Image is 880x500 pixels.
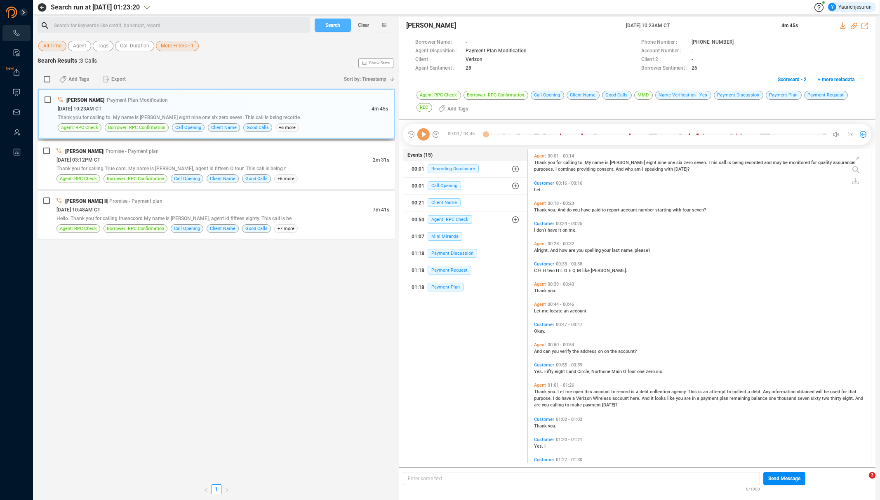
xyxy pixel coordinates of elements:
[412,179,424,192] div: 00:01
[822,396,831,401] span: two
[532,151,871,462] div: grid
[655,207,673,213] span: starting
[428,164,479,173] span: Recording Disclosure
[548,207,558,213] span: you.
[544,369,555,374] span: Fifty
[831,396,842,401] span: thirty
[550,248,559,253] span: And
[674,167,689,172] span: [DATE]?
[552,349,560,354] span: you
[466,38,467,47] span: -
[534,308,542,314] span: Let
[428,198,461,207] span: Client Name
[534,402,542,408] span: are
[818,73,854,86] span: + more metadata
[813,73,859,86] button: + more metadata
[585,248,602,253] span: spelling
[107,225,164,232] span: Borrower: RPC Confirmation
[573,207,581,213] span: you
[534,396,553,401] span: purpose.
[58,115,300,120] span: Thank you for calling to. My name is [PERSON_NAME] eight nine one six zero seven. This call is be...
[576,396,593,401] span: Verizon
[668,160,676,165] span: one
[534,248,550,253] span: Alright.
[560,268,564,273] span: L
[174,175,200,183] span: Call Opening
[56,216,292,221] span: Hello. Thank you for calling trueaccord My name is [PERSON_NAME], agent Id fifteen eighty. This c...
[555,167,558,172] span: I
[107,198,162,204] span: | Promise - Payment plan
[403,262,527,279] button: 01:18Payment Request
[6,60,14,77] span: New!
[60,175,97,183] span: Agent: RPC Check
[852,472,872,492] iframe: Intercom live chat
[339,73,395,86] button: Sort by: Timestamp
[682,207,692,213] span: four
[534,389,548,394] span: Thank
[567,207,573,213] span: do
[56,166,286,171] span: Thank you for calling True card. My name is [PERSON_NAME], agent Id fifteen O four. This call is ...
[175,124,201,131] span: Call Opening
[636,389,640,394] span: a
[848,389,856,394] span: that
[671,389,688,394] span: agency.
[103,148,159,154] span: | Promise - Payment plan
[43,41,61,51] span: All Time
[645,167,664,172] span: speaking
[403,228,527,245] button: 01:07Mini Miranda
[577,369,591,374] span: Circle,
[2,84,31,101] li: Visuals
[433,102,473,115] button: Add Tags
[751,396,769,401] span: balance
[610,349,618,354] span: the
[651,396,655,401] span: it
[120,41,149,51] span: Call Duration
[703,389,709,394] span: an
[720,396,729,401] span: plan
[98,73,131,86] button: Export
[831,3,834,11] span: Y
[559,248,569,253] span: how
[58,106,101,112] span: [DATE] 10:23AM CT
[684,396,692,401] span: are
[210,225,235,232] span: Client Name
[769,396,777,401] span: one
[816,389,824,394] span: will
[66,97,104,103] span: [PERSON_NAME]
[412,281,424,294] div: 01:18
[351,19,376,32] button: Clear
[783,160,789,165] span: be
[73,41,86,51] span: Agent
[605,160,610,165] span: is
[412,264,424,277] div: 01:18
[428,181,461,190] span: Call Opening
[604,349,610,354] span: on
[602,207,607,213] span: to
[204,488,209,493] span: left
[698,389,703,394] span: is
[550,308,564,314] span: locate
[676,160,684,165] span: six
[688,389,698,394] span: This
[763,389,772,394] span: Any
[641,38,687,47] span: Phone Number :
[618,349,637,354] span: account?
[548,423,556,429] span: you.
[764,160,773,165] span: and
[412,162,424,176] div: 00:01
[597,167,616,172] span: consent.
[612,396,630,401] span: account
[630,396,642,401] span: here.
[38,191,395,239] div: [PERSON_NAME] ll| Promise - Payment plan[DATE] 10:48AM CT7m 41sHello. Thank you for calling truea...
[602,402,617,408] span: [DATE]?
[565,389,573,394] span: me
[51,2,140,12] span: Search run at [DATE] 01:23:20
[598,349,604,354] span: on
[772,389,797,394] span: information
[38,141,395,189] div: [PERSON_NAME]| Promise - Payment plan[DATE] 03:12PM CT2m 31sThank you for calling True card. My n...
[534,268,538,273] span: C
[534,207,548,213] span: Thank
[684,160,694,165] span: zero
[325,19,340,32] span: Search
[584,389,593,394] span: this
